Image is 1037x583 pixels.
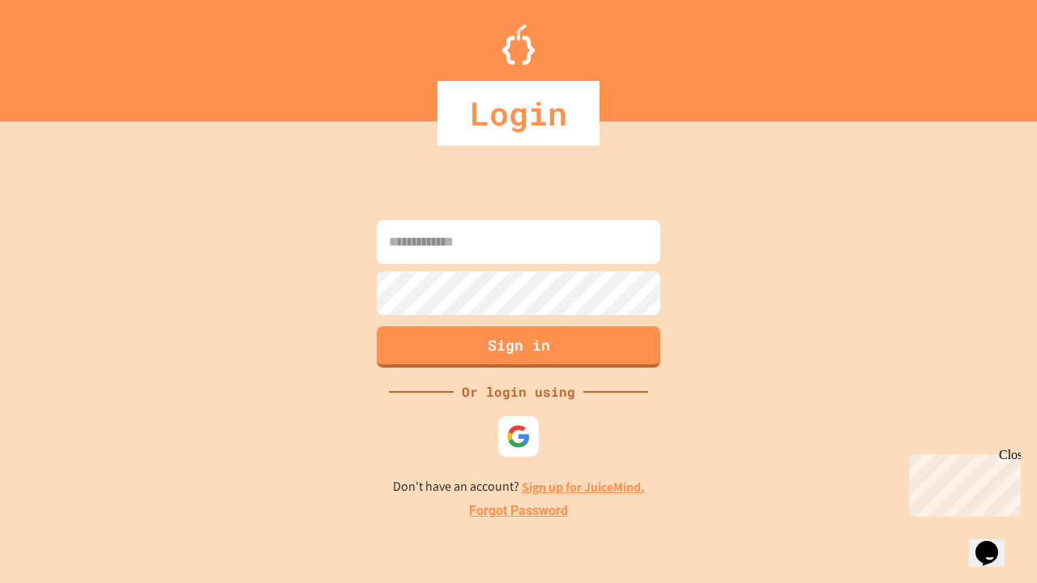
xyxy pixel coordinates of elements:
a: Sign up for JuiceMind. [522,479,645,496]
div: Or login using [454,382,583,402]
button: Sign in [377,326,660,368]
p: Don't have an account? [393,477,645,497]
img: Logo.svg [502,24,535,65]
iframe: chat widget [969,518,1021,567]
div: Chat with us now!Close [6,6,112,103]
iframe: chat widget [903,448,1021,517]
img: google-icon.svg [506,424,531,449]
a: Forgot Password [469,501,568,521]
div: Login [437,81,600,146]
